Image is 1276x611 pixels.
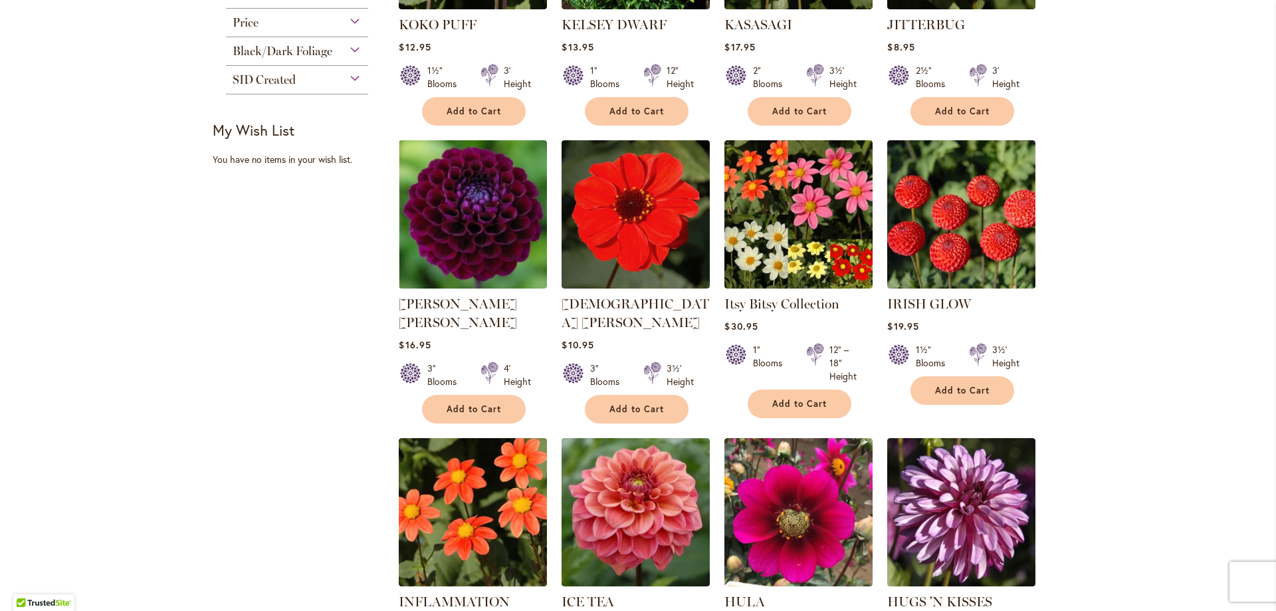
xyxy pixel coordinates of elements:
[748,390,851,418] button: Add to Cart
[910,376,1014,405] button: Add to Cart
[399,594,510,610] a: INFLAMMATION
[935,385,990,396] span: Add to Cart
[916,64,953,90] div: 2½" Blooms
[562,296,709,330] a: [DEMOGRAPHIC_DATA] [PERSON_NAME]
[887,576,1035,589] a: HUGS 'N KISSES
[887,594,992,610] a: HUGS 'N KISSES
[724,41,755,53] span: $17.95
[399,338,431,351] span: $16.95
[399,438,547,586] img: INFLAMMATION
[562,41,593,53] span: $13.95
[562,17,667,33] a: KELSEY DWARF
[585,395,689,424] button: Add to Cart
[504,362,531,388] div: 4' Height
[935,106,990,117] span: Add to Cart
[427,362,465,388] div: 3" Blooms
[399,279,547,291] a: JASON MATTHEW
[887,17,965,33] a: JITTERBUG
[667,362,694,388] div: 3½' Height
[585,97,689,126] button: Add to Cart
[887,320,918,332] span: $19.95
[724,320,758,332] span: $30.95
[233,44,332,59] span: Black/Dark Foliage
[213,153,390,166] div: You have no items in your wish list.
[887,41,914,53] span: $8.95
[772,398,827,410] span: Add to Cart
[213,120,294,140] strong: My Wish List
[992,343,1019,370] div: 3½' Height
[399,140,547,289] img: JASON MATTHEW
[422,395,526,424] button: Add to Cart
[399,296,517,330] a: [PERSON_NAME] [PERSON_NAME]
[504,64,531,90] div: 3' Height
[590,362,627,388] div: 3" Blooms
[724,576,873,589] a: HULA
[609,106,664,117] span: Add to Cart
[422,97,526,126] button: Add to Cart
[562,279,710,291] a: JAPANESE BISHOP
[724,279,873,291] a: Itsy Bitsy Collection
[887,279,1035,291] a: IRISH GLOW
[399,17,477,33] a: KOKO PUFF
[724,594,765,610] a: HULA
[829,64,857,90] div: 3½' Height
[887,438,1035,586] img: HUGS 'N KISSES
[427,64,465,90] div: 1½" Blooms
[916,343,953,370] div: 1½" Blooms
[724,17,792,33] a: KASASAGI
[562,140,710,289] img: JAPANESE BISHOP
[753,343,790,383] div: 1" Blooms
[562,438,710,586] img: ICE TEA
[399,41,431,53] span: $12.95
[609,404,664,415] span: Add to Cart
[910,97,1014,126] button: Add to Cart
[399,576,547,589] a: INFLAMMATION
[724,140,873,289] img: Itsy Bitsy Collection
[724,296,839,312] a: Itsy Bitsy Collection
[753,64,790,90] div: 2" Blooms
[562,338,593,351] span: $10.95
[10,564,47,601] iframe: Launch Accessibility Center
[447,404,501,415] span: Add to Cart
[887,296,971,312] a: IRISH GLOW
[233,72,296,87] span: SID Created
[667,64,694,90] div: 12" Height
[562,576,710,589] a: ICE TEA
[887,140,1035,289] img: IRISH GLOW
[748,97,851,126] button: Add to Cart
[447,106,501,117] span: Add to Cart
[590,64,627,90] div: 1" Blooms
[724,438,873,586] img: HULA
[772,106,827,117] span: Add to Cart
[829,343,857,383] div: 12" – 18" Height
[992,64,1019,90] div: 3' Height
[233,15,259,30] span: Price
[562,594,614,610] a: ICE TEA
